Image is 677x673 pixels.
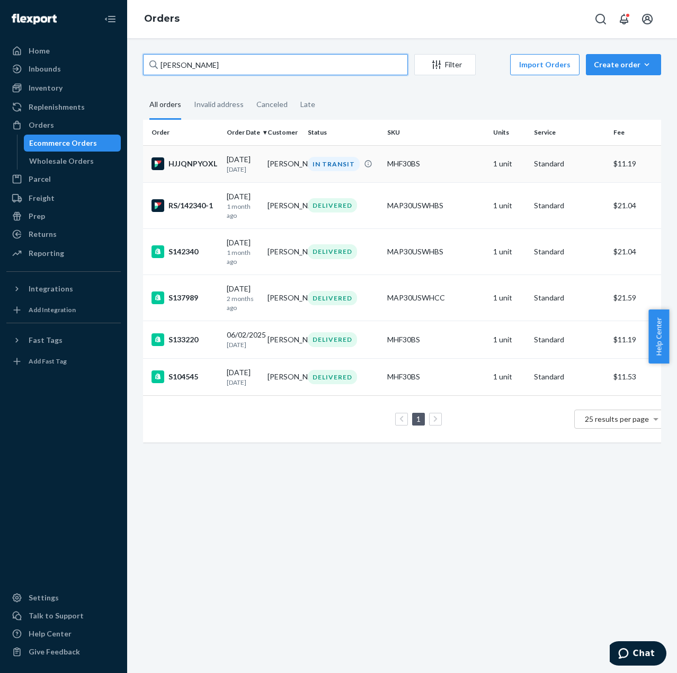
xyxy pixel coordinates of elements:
[308,370,357,384] div: DELIVERED
[387,158,485,169] div: MHF30BS
[637,8,658,30] button: Open account menu
[534,334,605,345] p: Standard
[6,226,121,243] a: Returns
[489,321,530,358] td: 1 unit
[489,275,530,321] td: 1 unit
[6,643,121,660] button: Give Feedback
[6,117,121,134] a: Orders
[609,145,673,182] td: $11.19
[414,414,423,423] a: Page 1 is your current page
[489,145,530,182] td: 1 unit
[304,120,383,145] th: Status
[263,145,304,182] td: [PERSON_NAME]
[29,83,63,93] div: Inventory
[387,334,485,345] div: MHF30BS
[29,120,54,130] div: Orders
[227,294,259,312] p: 2 months ago
[227,340,259,349] p: [DATE]
[534,246,605,257] p: Standard
[6,171,121,188] a: Parcel
[227,378,259,387] p: [DATE]
[609,120,673,145] th: Fee
[6,60,121,77] a: Inbounds
[387,246,485,257] div: MAP30USWHBS
[227,367,259,387] div: [DATE]
[227,330,259,349] div: 06/02/2025
[152,245,218,258] div: S142340
[590,8,611,30] button: Open Search Box
[6,79,121,96] a: Inventory
[308,291,357,305] div: DELIVERED
[263,321,304,358] td: [PERSON_NAME]
[152,333,218,346] div: S133220
[510,54,580,75] button: Import Orders
[613,8,635,30] button: Open notifications
[6,190,121,207] a: Freight
[6,607,121,624] button: Talk to Support
[29,102,85,112] div: Replenishments
[414,54,476,75] button: Filter
[29,174,51,184] div: Parcel
[308,332,357,347] div: DELIVERED
[585,414,649,423] span: 25 results per page
[29,156,94,166] div: Wholesale Orders
[609,358,673,395] td: $11.53
[387,293,485,303] div: MAP30USWHCC
[6,589,121,606] a: Settings
[29,610,84,621] div: Talk to Support
[227,237,259,266] div: [DATE]
[6,302,121,318] a: Add Integration
[609,182,673,228] td: $21.04
[227,284,259,312] div: [DATE]
[6,245,121,262] a: Reporting
[383,120,489,145] th: SKU
[227,248,259,266] p: 1 month ago
[152,199,218,212] div: RS/142340-1
[149,91,181,120] div: All orders
[24,135,121,152] a: Ecommerce Orders
[194,91,244,118] div: Invalid address
[586,54,661,75] button: Create order
[534,200,605,211] p: Standard
[29,193,55,203] div: Freight
[415,59,475,70] div: Filter
[610,641,666,668] iframe: Opens a widget where you can chat to one of our agents
[29,628,72,639] div: Help Center
[227,154,259,174] div: [DATE]
[136,4,188,34] ol: breadcrumbs
[29,46,50,56] div: Home
[29,647,80,657] div: Give Feedback
[609,228,673,274] td: $21.04
[263,182,304,228] td: [PERSON_NAME]
[263,228,304,274] td: [PERSON_NAME]
[6,625,121,642] a: Help Center
[29,64,61,74] div: Inbounds
[489,182,530,228] td: 1 unit
[6,353,121,370] a: Add Fast Tag
[29,229,57,240] div: Returns
[268,128,300,137] div: Customer
[609,321,673,358] td: $11.19
[6,99,121,116] a: Replenishments
[534,293,605,303] p: Standard
[6,332,121,349] button: Fast Tags
[29,138,97,148] div: Ecommerce Orders
[534,371,605,382] p: Standard
[152,291,218,304] div: S137989
[648,309,669,364] button: Help Center
[489,228,530,274] td: 1 unit
[29,248,64,259] div: Reporting
[29,592,59,603] div: Settings
[263,358,304,395] td: [PERSON_NAME]
[29,284,73,294] div: Integrations
[300,91,315,118] div: Late
[152,370,218,383] div: S104545
[594,59,653,70] div: Create order
[144,13,180,24] a: Orders
[6,42,121,59] a: Home
[308,244,357,259] div: DELIVERED
[143,120,222,145] th: Order
[29,211,45,222] div: Prep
